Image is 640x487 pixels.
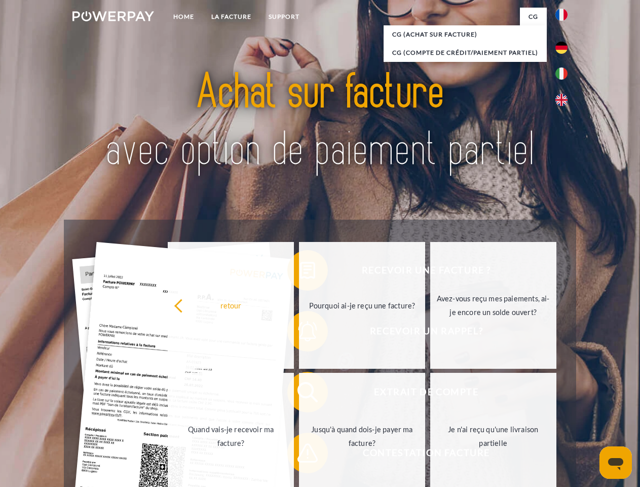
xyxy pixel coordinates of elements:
[174,423,288,450] div: Quand vais-je recevoir ma facture?
[72,11,154,21] img: logo-powerpay-white.svg
[430,242,556,369] a: Avez-vous reçu mes paiements, ai-je encore un solde ouvert?
[305,423,419,450] div: Jusqu'à quand dois-je payer ma facture?
[165,8,203,26] a: Home
[384,25,547,44] a: CG (achat sur facture)
[436,292,550,319] div: Avez-vous reçu mes paiements, ai-je encore un solde ouvert?
[305,298,419,312] div: Pourquoi ai-je reçu une facture?
[97,49,543,194] img: title-powerpay_fr.svg
[555,42,568,54] img: de
[384,44,547,62] a: CG (Compte de crédit/paiement partiel)
[203,8,260,26] a: LA FACTURE
[174,298,288,312] div: retour
[599,446,632,479] iframe: Bouton de lancement de la fenêtre de messagerie
[555,67,568,80] img: it
[436,423,550,450] div: Je n'ai reçu qu'une livraison partielle
[555,94,568,106] img: en
[555,9,568,21] img: fr
[260,8,308,26] a: Support
[520,8,547,26] a: CG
